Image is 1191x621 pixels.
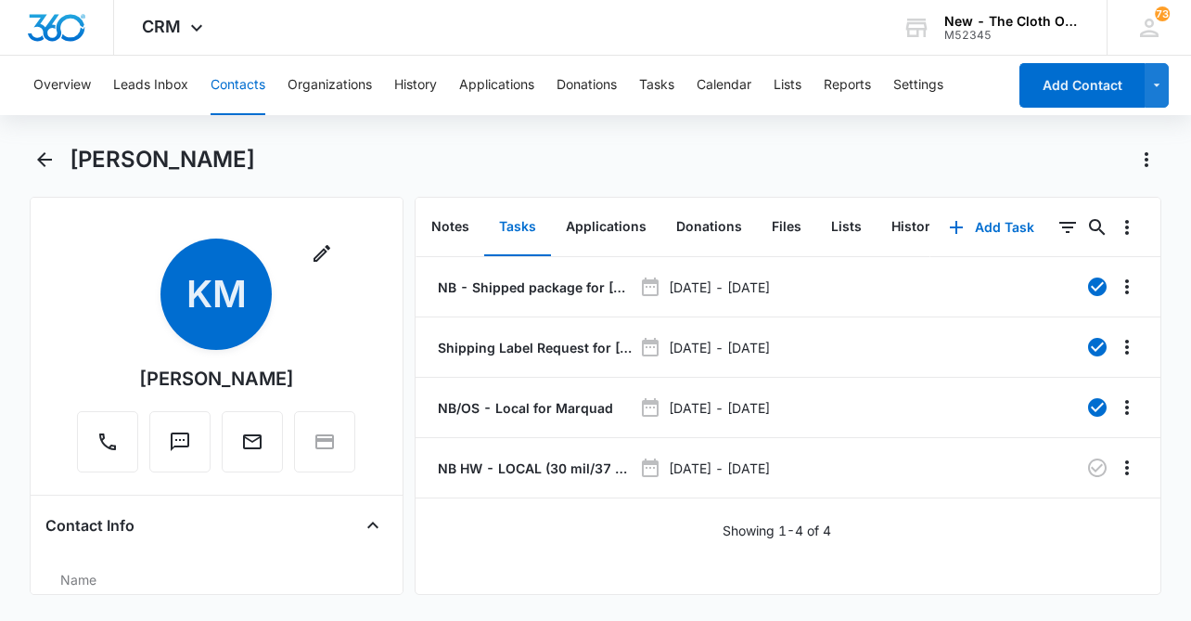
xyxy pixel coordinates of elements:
[1019,63,1145,108] button: Add Contact
[288,56,372,115] button: Organizations
[30,145,58,175] button: Back
[113,56,188,115] button: Leads Inbox
[211,56,265,115] button: Contacts
[1132,145,1161,175] button: Actions
[434,338,632,357] a: Shipping Label Request for [PERSON_NAME]
[1112,453,1142,483] button: Overflow Menu
[824,56,871,115] button: Reports
[944,14,1080,29] div: account name
[1112,272,1142,302] button: Overflow Menu
[1053,213,1082,242] button: Filters
[723,521,831,540] p: Showing 1-4 of 4
[669,398,770,418] p: [DATE] - [DATE]
[1155,6,1170,21] div: notifications count
[60,570,373,589] label: Name
[149,411,211,472] button: Text
[1112,332,1142,362] button: Overflow Menu
[358,511,388,540] button: Close
[669,459,770,478] p: [DATE] - [DATE]
[222,411,283,472] button: Email
[551,199,661,256] button: Applications
[60,593,373,615] dd: [PERSON_NAME]
[1112,213,1142,242] button: Overflow Menu
[893,56,943,115] button: Settings
[669,338,770,357] p: [DATE] - [DATE]
[70,146,255,174] h1: [PERSON_NAME]
[434,278,632,297] a: NB - Shipped package for [PERSON_NAME] (zone #5)
[142,17,181,36] span: CRM
[160,239,272,350] span: KM
[877,199,953,256] button: History
[774,56,801,115] button: Lists
[33,56,91,115] button: Overview
[661,199,757,256] button: Donations
[434,398,613,418] a: NB/OS - Local for Marquad
[139,365,294,393] div: [PERSON_NAME]
[77,411,138,472] button: Call
[459,56,534,115] button: Applications
[557,56,617,115] button: Donations
[639,56,674,115] button: Tasks
[757,199,816,256] button: Files
[1155,6,1170,21] span: 73
[434,459,632,478] a: NB HW - LOCAL (30 mil/37 min) package for [PERSON_NAME] (zone #1)
[669,278,770,297] p: [DATE] - [DATE]
[222,440,283,456] a: Email
[77,440,138,456] a: Call
[1112,393,1142,422] button: Overflow Menu
[45,514,134,537] h4: Contact Info
[816,199,877,256] button: Lists
[416,199,484,256] button: Notes
[697,56,751,115] button: Calendar
[394,56,437,115] button: History
[930,205,1053,250] button: Add Task
[484,199,551,256] button: Tasks
[1082,213,1112,242] button: Search...
[149,440,211,456] a: Text
[944,29,1080,42] div: account id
